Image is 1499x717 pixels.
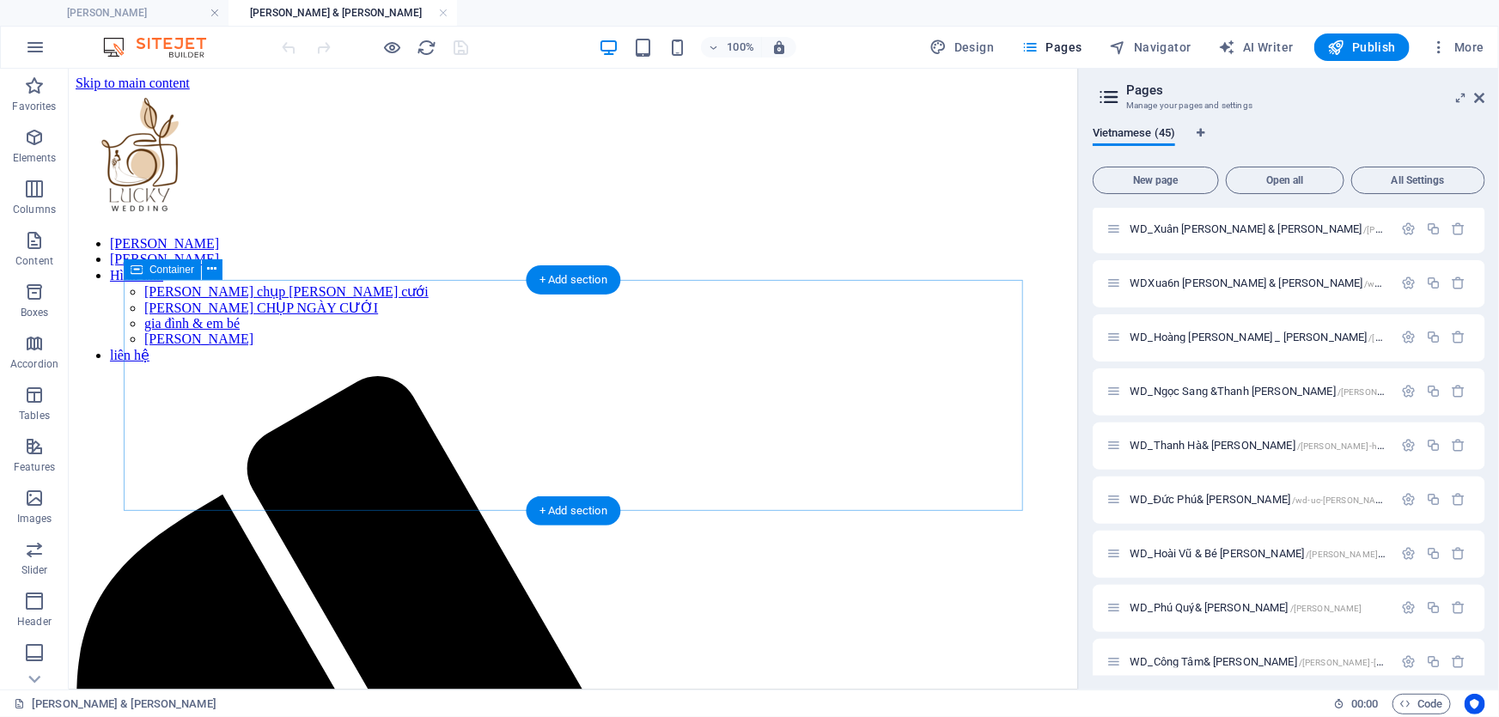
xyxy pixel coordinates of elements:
[1226,167,1344,194] button: Open all
[1219,39,1294,56] span: AI Writer
[1130,386,1481,398] span: Click to open page
[1130,548,1461,561] span: WD_Hoài Vũ & Bé [PERSON_NAME]
[1363,697,1366,710] span: :
[1124,278,1392,289] div: WDXua6n [PERSON_NAME] & [PERSON_NAME]/wdxua6n-[PERSON_NAME]-[PERSON_NAME]
[1299,659,1442,668] span: /[PERSON_NAME]-[PERSON_NAME]
[7,7,121,21] a: Skip to main content
[1401,385,1416,399] div: Settings
[1426,547,1441,562] div: Duplicate
[1368,334,1457,343] span: /[PERSON_NAME]-lien
[417,38,437,58] i: Reload page
[1093,127,1485,160] div: Language Tabs
[1130,602,1362,615] span: WD_Phú Quý& [PERSON_NAME]
[1126,98,1451,113] h3: Manage your pages and settings
[99,37,228,58] img: Editor Logo
[1452,276,1466,291] div: Remove
[1292,496,1463,506] span: /wd-uc-[PERSON_NAME]-[PERSON_NAME]
[1093,123,1175,147] span: Vietnamese (45)
[1452,331,1466,345] div: Remove
[1338,388,1481,398] span: /[PERSON_NAME]-[PERSON_NAME]
[14,460,55,474] p: Features
[149,264,194,275] span: Container
[923,33,1002,61] div: Design (Ctrl+Alt+Y)
[1452,493,1466,507] div: Remove
[1401,331,1416,345] div: Settings
[417,37,437,58] button: reload
[1124,224,1392,235] div: WD_Xuân [PERSON_NAME] & [PERSON_NAME]/[PERSON_NAME]
[21,563,48,577] p: Slider
[1015,33,1088,61] button: Pages
[1021,39,1082,56] span: Pages
[1452,547,1466,562] div: Remove
[1124,386,1392,398] div: WD_Ngọc Sang &Thanh [PERSON_NAME]/[PERSON_NAME]-[PERSON_NAME]
[1465,694,1485,714] button: Usercentrics
[1126,82,1485,98] h2: Pages
[1130,440,1453,453] span: Click to open page
[1130,223,1435,236] span: Click to open page
[1401,493,1416,507] div: Settings
[19,666,50,680] p: Footer
[1452,655,1466,670] div: Remove
[1212,33,1301,61] button: AI Writer
[1234,175,1337,185] span: Open all
[13,151,57,165] p: Elements
[1328,39,1396,56] span: Publish
[1426,439,1441,453] div: Duplicate
[1130,331,1457,344] span: Click to open page
[701,37,762,58] button: 100%
[1124,332,1392,343] div: WD_Hoàng [PERSON_NAME] _ [PERSON_NAME]/[PERSON_NAME]-lien
[1124,657,1392,668] div: WD_Công Tâm& [PERSON_NAME]/[PERSON_NAME]-[PERSON_NAME]
[382,37,403,58] button: Click here to leave preview mode and continue editing
[1351,694,1378,714] span: 00 00
[1314,33,1410,61] button: Publish
[17,512,52,526] p: Images
[1124,441,1392,452] div: WD_Thanh Hà& [PERSON_NAME]/[PERSON_NAME]-ha-[PERSON_NAME]
[1297,442,1453,452] span: /[PERSON_NAME]-ha-[PERSON_NAME]
[1359,175,1478,185] span: All Settings
[1401,655,1416,670] div: Settings
[1426,331,1441,345] div: Duplicate
[1392,694,1451,714] button: Code
[526,265,621,295] div: + Add section
[1401,222,1416,237] div: Settings
[1306,550,1461,560] span: /[PERSON_NAME]-be-[PERSON_NAME]
[923,33,1002,61] button: Design
[14,694,216,714] a: Click to cancel selection. Double-click to open Pages
[12,100,56,113] p: Favorites
[1124,495,1392,506] div: WD_Đức Phú& [PERSON_NAME]/wd-uc-[PERSON_NAME]-[PERSON_NAME]
[771,39,787,55] i: On resize automatically adjust zoom level to fit chosen device.
[1401,276,1416,291] div: Settings
[1426,601,1441,616] div: Duplicate
[1426,222,1441,237] div: Duplicate
[1426,655,1441,670] div: Duplicate
[1130,494,1463,507] span: Click to open page
[1430,39,1484,56] span: More
[15,254,53,268] p: Content
[10,357,58,371] p: Accordion
[1426,385,1441,399] div: Duplicate
[229,3,457,22] h4: [PERSON_NAME] & [PERSON_NAME]
[1452,385,1466,399] div: Remove
[1124,603,1392,614] div: WD_Phú Quý& [PERSON_NAME]/[PERSON_NAME]
[1401,547,1416,562] div: Settings
[13,203,56,216] p: Columns
[1110,39,1191,56] span: Navigator
[526,496,621,526] div: + Add section
[21,306,49,319] p: Boxes
[727,37,754,58] h6: 100%
[1452,439,1466,453] div: Remove
[930,39,995,56] span: Design
[1452,601,1466,616] div: Remove
[1290,605,1362,614] span: /[PERSON_NAME]
[1351,167,1485,194] button: All Settings
[1363,226,1435,235] span: /[PERSON_NAME]
[1103,33,1198,61] button: Navigator
[1333,694,1379,714] h6: Session time
[1452,222,1466,237] div: Remove
[1401,439,1416,453] div: Settings
[1130,656,1442,669] span: WD_Công Tâm& [PERSON_NAME]
[17,615,52,629] p: Header
[1124,549,1392,560] div: WD_Hoài Vũ & Bé [PERSON_NAME]/[PERSON_NAME]-be-[PERSON_NAME]
[1400,694,1443,714] span: Code
[1423,33,1491,61] button: More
